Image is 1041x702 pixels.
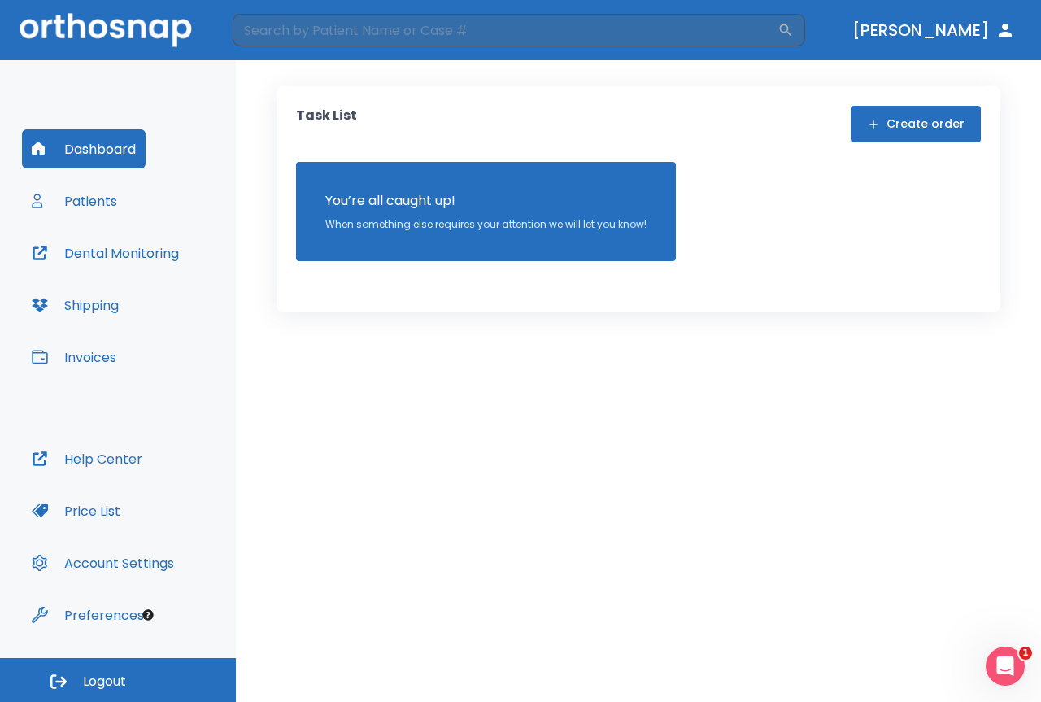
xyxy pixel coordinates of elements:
[325,217,647,232] p: When something else requires your attention we will let you know!
[22,491,130,530] button: Price List
[22,233,189,273] button: Dental Monitoring
[22,543,184,582] button: Account Settings
[22,338,126,377] button: Invoices
[851,106,981,142] button: Create order
[22,286,128,325] button: Shipping
[83,673,126,691] span: Logout
[296,106,357,142] p: Task List
[22,595,154,634] button: Preferences
[22,439,152,478] button: Help Center
[233,14,777,46] input: Search by Patient Name or Case #
[22,181,127,220] button: Patients
[846,15,1021,45] button: [PERSON_NAME]
[141,608,155,622] div: Tooltip anchor
[325,191,647,211] p: You’re all caught up!
[986,647,1025,686] iframe: Intercom live chat
[1019,647,1032,660] span: 1
[22,129,146,168] button: Dashboard
[20,13,192,46] img: Orthosnap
